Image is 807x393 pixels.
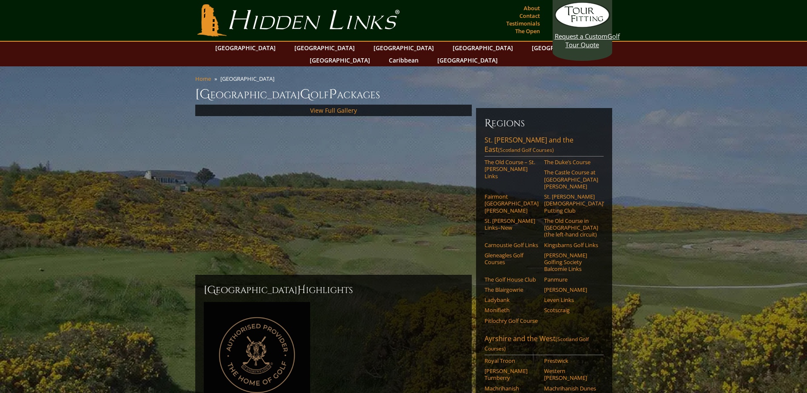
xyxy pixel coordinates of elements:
a: [GEOGRAPHIC_DATA] [433,54,502,66]
span: P [329,86,337,103]
a: Home [195,75,211,83]
a: St. [PERSON_NAME] [DEMOGRAPHIC_DATA]’ Putting Club [544,193,598,214]
a: Contact [517,10,542,22]
a: St. [PERSON_NAME] and the East(Scotland Golf Courses) [485,135,604,157]
a: The Open [513,25,542,37]
a: Kingsbarns Golf Links [544,242,598,248]
a: [GEOGRAPHIC_DATA] [290,42,359,54]
a: [GEOGRAPHIC_DATA] [369,42,438,54]
a: The Old Course – St. [PERSON_NAME] Links [485,159,539,179]
a: Ayrshire and the West(Scotland Golf Courses) [485,334,604,355]
a: Fairmont [GEOGRAPHIC_DATA][PERSON_NAME] [485,193,539,214]
a: Carnoustie Golf Links [485,242,539,248]
a: [GEOGRAPHIC_DATA] [448,42,517,54]
a: Scotscraig [544,307,598,313]
span: H [297,283,306,297]
li: [GEOGRAPHIC_DATA] [220,75,278,83]
a: [GEOGRAPHIC_DATA] [211,42,280,54]
a: [GEOGRAPHIC_DATA] [305,54,374,66]
a: The Old Course in [GEOGRAPHIC_DATA] (the left-hand circuit) [544,217,598,238]
a: View Full Gallery [310,106,357,114]
a: Pitlochry Golf Course [485,317,539,324]
a: St. [PERSON_NAME] Links–New [485,217,539,231]
span: (Scotland Golf Courses) [485,336,589,352]
a: Western [PERSON_NAME] [544,367,598,382]
h2: [GEOGRAPHIC_DATA] ighlights [204,283,463,297]
h1: [GEOGRAPHIC_DATA] olf ackages [195,86,612,103]
a: Ladybank [485,296,539,303]
a: Machrihanish [485,385,539,392]
a: The Castle Course at [GEOGRAPHIC_DATA][PERSON_NAME] [544,169,598,190]
a: Request a CustomGolf Tour Quote [555,2,610,49]
a: Monifieth [485,307,539,313]
a: Leven Links [544,296,598,303]
a: Royal Troon [485,357,539,364]
a: Gleneagles Golf Courses [485,252,539,266]
a: [PERSON_NAME] Golfing Society Balcomie Links [544,252,598,273]
span: (Scotland Golf Courses) [498,146,554,154]
a: Prestwick [544,357,598,364]
a: [PERSON_NAME] [544,286,598,293]
a: [GEOGRAPHIC_DATA] [528,42,596,54]
h6: Regions [485,117,604,130]
a: The Golf House Club [485,276,539,283]
a: The Blairgowrie [485,286,539,293]
a: Testimonials [504,17,542,29]
span: G [300,86,311,103]
a: The Duke’s Course [544,159,598,165]
span: Request a Custom [555,32,607,40]
a: Caribbean [385,54,423,66]
a: [PERSON_NAME] Turnberry [485,367,539,382]
a: About [522,2,542,14]
a: Machrihanish Dunes [544,385,598,392]
a: Panmure [544,276,598,283]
